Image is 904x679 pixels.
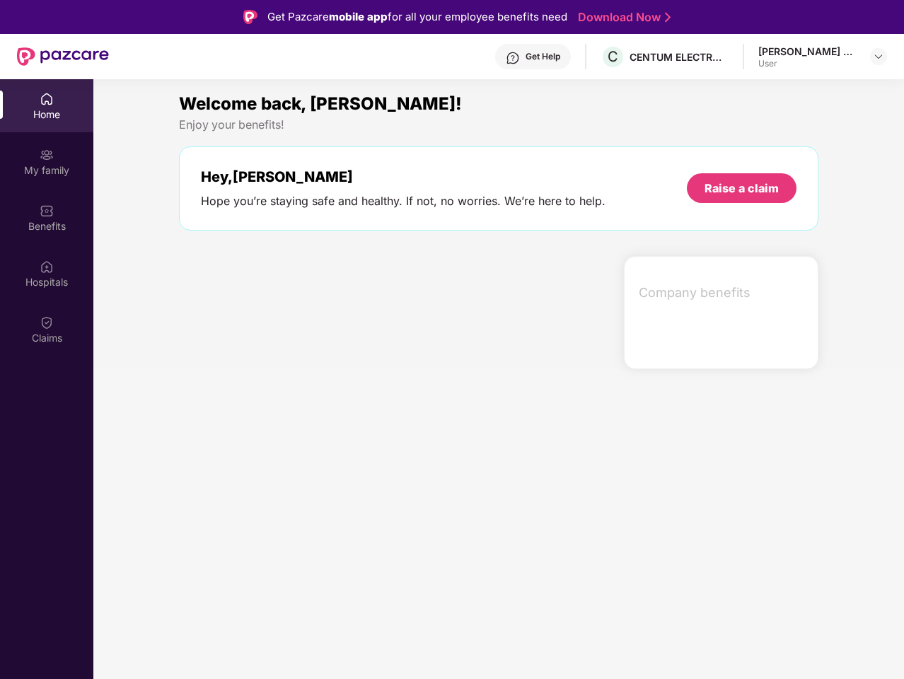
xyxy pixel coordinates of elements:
[758,58,857,69] div: User
[201,194,605,209] div: Hope you’re staying safe and healthy. If not, no worries. We’re here to help.
[40,204,54,218] img: svg+xml;base64,PHN2ZyBpZD0iQmVuZWZpdHMiIHhtbG5zPSJodHRwOi8vd3d3LnczLm9yZy8yMDAwL3N2ZyIgd2lkdGg9Ij...
[267,8,567,25] div: Get Pazcare for all your employee benefits need
[40,92,54,106] img: svg+xml;base64,PHN2ZyBpZD0iSG9tZSIgeG1sbnM9Imh0dHA6Ly93d3cudzMub3JnLzIwMDAvc3ZnIiB3aWR0aD0iMjAiIG...
[40,260,54,274] img: svg+xml;base64,PHN2ZyBpZD0iSG9zcGl0YWxzIiB4bWxucz0iaHR0cDovL3d3dy53My5vcmcvMjAwMC9zdmciIHdpZHRoPS...
[873,51,884,62] img: svg+xml;base64,PHN2ZyBpZD0iRHJvcGRvd24tMzJ4MzIiIHhtbG5zPSJodHRwOi8vd3d3LnczLm9yZy8yMDAwL3N2ZyIgd2...
[526,51,560,62] div: Get Help
[179,93,462,114] span: Welcome back, [PERSON_NAME]!
[40,315,54,330] img: svg+xml;base64,PHN2ZyBpZD0iQ2xhaW0iIHhtbG5zPSJodHRwOi8vd3d3LnczLm9yZy8yMDAwL3N2ZyIgd2lkdGg9IjIwIi...
[758,45,857,58] div: [PERSON_NAME] Dindure
[201,168,605,185] div: Hey, [PERSON_NAME]
[630,274,818,311] div: Company benefits
[578,10,666,25] a: Download Now
[40,148,54,162] img: svg+xml;base64,PHN2ZyB3aWR0aD0iMjAiIGhlaWdodD0iMjAiIHZpZXdCb3g9IjAgMCAyMCAyMCIgZmlsbD0ibm9uZSIgeG...
[608,48,618,65] span: C
[705,180,779,196] div: Raise a claim
[665,10,671,25] img: Stroke
[179,117,818,132] div: Enjoy your benefits!
[243,10,257,24] img: Logo
[639,283,806,303] span: Company benefits
[329,10,388,23] strong: mobile app
[506,51,520,65] img: svg+xml;base64,PHN2ZyBpZD0iSGVscC0zMngzMiIgeG1sbnM9Imh0dHA6Ly93d3cudzMub3JnLzIwMDAvc3ZnIiB3aWR0aD...
[17,47,109,66] img: New Pazcare Logo
[630,50,729,64] div: CENTUM ELECTRONICS LIMITED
